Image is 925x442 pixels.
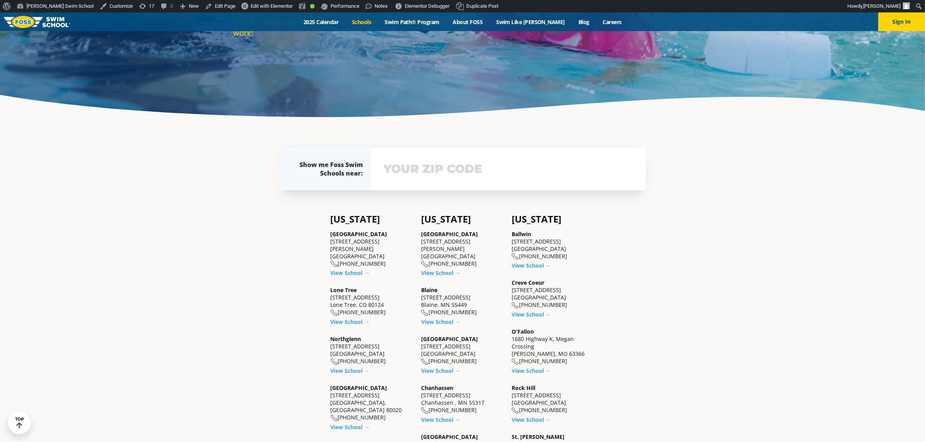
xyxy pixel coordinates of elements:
[331,318,370,325] a: View School →
[421,230,478,238] a: [GEOGRAPHIC_DATA]
[331,367,370,374] a: View School →
[512,311,551,318] a: View School →
[251,3,293,9] span: Edit with Elementor
[421,358,429,365] img: location-phone-o-icon.svg
[4,16,70,28] img: FOSS Swim School Logo
[490,18,572,26] a: Swim Like [PERSON_NAME]
[421,261,429,267] img: location-phone-o-icon.svg
[512,328,534,335] a: O'Fallon
[421,310,429,316] img: location-phone-o-icon.svg
[512,367,551,374] a: View School →
[331,310,338,316] img: location-phone-o-icon.svg
[331,335,413,365] div: [STREET_ADDRESS] [GEOGRAPHIC_DATA] [PHONE_NUMBER]
[446,18,490,26] a: About FOSS
[331,415,338,421] img: location-phone-o-icon.svg
[331,286,357,294] a: Lone Tree
[331,358,338,365] img: location-phone-o-icon.svg
[421,367,460,374] a: View School →
[571,18,596,26] a: Blog
[512,230,531,238] a: Ballwin
[15,417,24,429] div: TOP
[421,416,460,423] a: View School →
[421,230,504,268] div: [STREET_ADDRESS][PERSON_NAME] [GEOGRAPHIC_DATA] [PHONE_NUMBER]
[512,302,519,309] img: location-phone-o-icon.svg
[512,416,551,423] a: View School →
[878,12,925,31] button: Sign In
[331,230,413,268] div: [STREET_ADDRESS][PERSON_NAME] [GEOGRAPHIC_DATA] [PHONE_NUMBER]
[512,433,564,440] a: St. [PERSON_NAME]
[378,18,446,26] a: Swim Path® Program
[331,214,413,224] h4: [US_STATE]
[512,279,594,309] div: [STREET_ADDRESS] [GEOGRAPHIC_DATA] [PHONE_NUMBER]
[596,18,628,26] a: Careers
[512,384,594,414] div: [STREET_ADDRESS] [GEOGRAPHIC_DATA] [PHONE_NUMBER]
[382,158,635,180] input: YOUR ZIP CODE
[331,261,338,267] img: location-phone-o-icon.svg
[512,407,519,414] img: location-phone-o-icon.svg
[297,18,345,26] a: 2025 Calendar
[331,335,361,343] a: Northglenn
[421,269,460,277] a: View School →
[512,253,519,260] img: location-phone-o-icon.svg
[331,384,387,392] a: [GEOGRAPHIC_DATA]
[295,160,363,177] div: Show me Foss Swim Schools near:
[331,230,387,238] a: [GEOGRAPHIC_DATA]
[310,4,315,9] div: Good
[512,384,535,392] a: Rock Hill
[512,358,519,365] img: location-phone-o-icon.svg
[421,286,504,316] div: [STREET_ADDRESS] Blaine, MN 55449 [PHONE_NUMBER]
[421,407,429,414] img: location-phone-o-icon.svg
[421,335,504,365] div: [STREET_ADDRESS] [GEOGRAPHIC_DATA] [PHONE_NUMBER]
[421,433,478,440] a: [GEOGRAPHIC_DATA]
[512,262,551,269] a: View School →
[421,384,453,392] a: Chanhassen
[512,230,594,260] div: [STREET_ADDRESS] [GEOGRAPHIC_DATA] [PHONE_NUMBER]
[421,214,504,224] h4: [US_STATE]
[863,3,901,9] span: [PERSON_NAME]
[345,18,378,26] a: Schools
[421,335,478,343] a: [GEOGRAPHIC_DATA]
[512,214,594,224] h4: [US_STATE]
[512,328,594,365] div: 1680 Highway K, Megan Crossing [PERSON_NAME], MO 63366 [PHONE_NUMBER]
[331,384,413,421] div: [STREET_ADDRESS] [GEOGRAPHIC_DATA], [GEOGRAPHIC_DATA] 80020 [PHONE_NUMBER]
[331,423,370,431] a: View School →
[421,384,504,414] div: [STREET_ADDRESS] Chanhassen , MN 55317 [PHONE_NUMBER]
[421,318,460,325] a: View School →
[512,279,544,286] a: Creve Coeur
[421,286,437,294] a: Blaine
[331,269,370,277] a: View School →
[331,286,413,316] div: [STREET_ADDRESS] Lone Tree, CO 80124 [PHONE_NUMBER]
